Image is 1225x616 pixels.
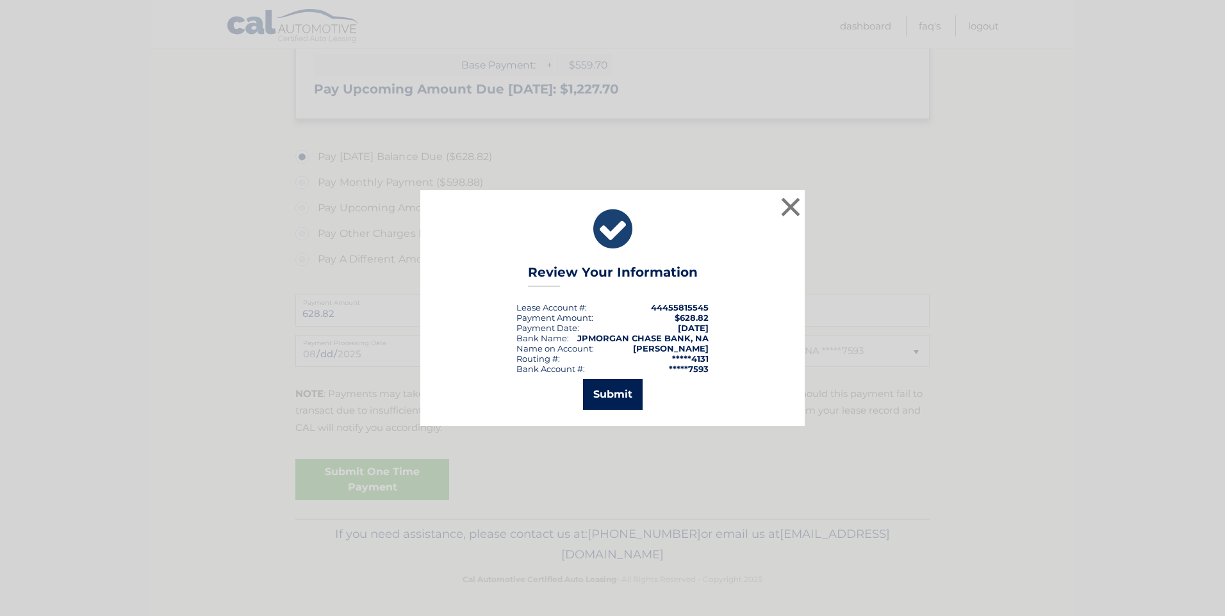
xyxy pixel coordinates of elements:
div: Routing #: [516,353,560,364]
strong: [PERSON_NAME] [633,343,709,353]
strong: JPMORGAN CHASE BANK, NA [577,333,709,343]
button: × [778,194,803,220]
div: Name on Account: [516,343,594,353]
div: Lease Account #: [516,302,587,312]
button: Submit [583,379,643,410]
span: [DATE] [678,323,709,333]
h3: Review Your Information [528,264,698,287]
span: Payment Date [516,323,577,333]
div: Payment Amount: [516,312,593,323]
div: Bank Name: [516,333,569,343]
span: $628.82 [675,312,709,323]
div: Bank Account #: [516,364,585,374]
div: : [516,323,579,333]
strong: 44455815545 [651,302,709,312]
